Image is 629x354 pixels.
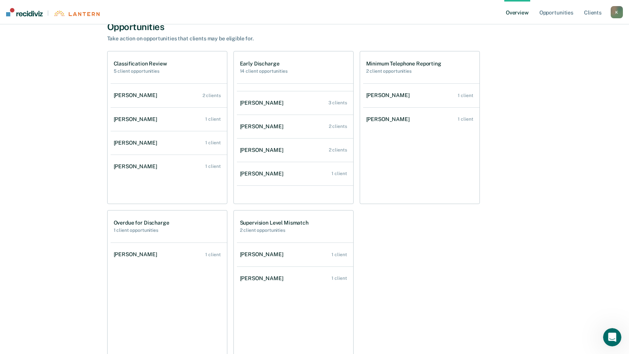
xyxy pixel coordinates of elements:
h1: Classification Review [114,61,167,67]
h1: Minimum Telephone Reporting [366,61,441,67]
div: [PERSON_NAME] [240,171,286,177]
a: [PERSON_NAME] 1 client [237,163,353,185]
a: [PERSON_NAME] 1 client [237,268,353,289]
div: [PERSON_NAME] [240,147,286,153]
div: 1 client [331,252,347,257]
div: [PERSON_NAME] [240,100,286,106]
div: [PERSON_NAME] [240,123,286,130]
a: [PERSON_NAME] 1 client [111,244,227,265]
a: [PERSON_NAME] 2 clients [111,85,227,106]
div: 1 client [458,93,473,98]
div: 1 client [331,276,347,281]
div: 1 client [331,171,347,176]
div: 2 clients [329,124,347,129]
img: Lantern [53,11,100,16]
a: [PERSON_NAME] 2 clients [237,139,353,161]
div: [PERSON_NAME] [240,251,286,258]
div: [PERSON_NAME] [240,194,286,201]
div: [PERSON_NAME] [114,116,160,123]
h2: 2 client opportunities [366,69,441,74]
div: 1 client [331,195,347,200]
div: [PERSON_NAME] [366,116,413,123]
h1: Early Discharge [240,61,288,67]
a: [PERSON_NAME] 1 client [111,132,227,154]
div: [PERSON_NAME] [240,275,286,282]
div: 2 clients [329,147,347,153]
div: [PERSON_NAME] [114,163,160,170]
div: 1 client [205,252,220,257]
a: [PERSON_NAME] 2 clients [237,116,353,137]
h1: Supervision Level Mismatch [240,220,309,226]
a: [PERSON_NAME] 3 clients [237,92,353,114]
h2: 2 client opportunities [240,228,309,233]
a: [PERSON_NAME] 1 client [111,156,227,177]
div: 3 clients [328,100,347,105]
a: [PERSON_NAME] 1 client [363,108,479,130]
div: 1 client [458,116,473,122]
div: 1 client [205,140,220,145]
a: [PERSON_NAME] 1 client [237,244,353,265]
h2: 5 client opportunities [114,69,167,74]
a: [PERSON_NAME] 1 client [111,108,227,130]
div: Opportunities [107,21,522,32]
div: 1 client [205,164,220,169]
h1: Overdue for Discharge [114,220,169,226]
h2: 14 client opportunities [240,69,288,74]
a: | [6,8,100,16]
a: [PERSON_NAME] 1 client [363,85,479,106]
button: K [611,6,623,18]
div: [PERSON_NAME] [114,251,160,258]
iframe: Intercom live chat [603,328,621,346]
div: 1 client [205,116,220,122]
span: | [43,10,53,16]
img: Recidiviz [6,8,43,16]
div: [PERSON_NAME] [114,92,160,99]
a: [PERSON_NAME] 1 client [237,187,353,208]
div: [PERSON_NAME] [114,140,160,146]
div: 2 clients [203,93,221,98]
div: Take action on opportunities that clients may be eligible for. [107,35,374,42]
h2: 1 client opportunities [114,228,169,233]
div: [PERSON_NAME] [366,92,413,99]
